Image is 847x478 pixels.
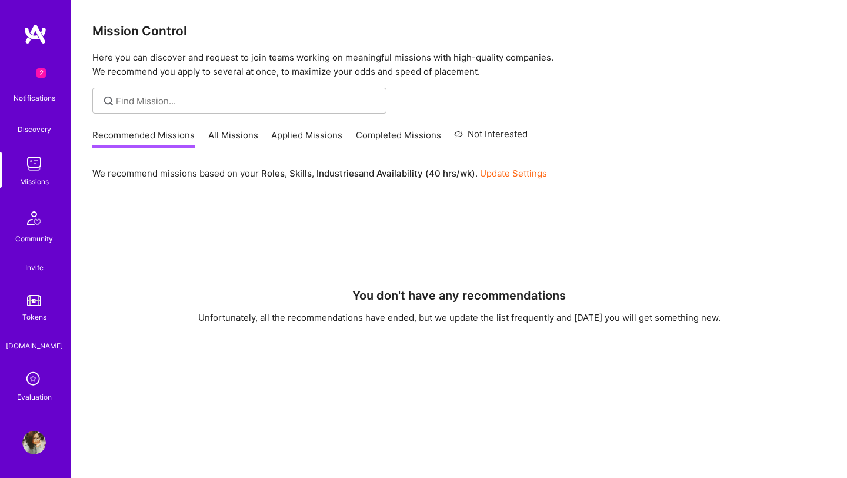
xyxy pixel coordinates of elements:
[20,228,48,256] img: Community
[289,168,312,179] b: Skills
[24,24,47,45] img: logo
[198,411,721,424] div: Unfortunately, all the recommendations have ended, but we update the list frequently and [DATE] y...
[23,439,45,462] i: icon SelectionTeam
[20,199,49,211] div: Missions
[92,24,826,38] h3: Mission Control
[17,462,52,474] div: Evaluation
[36,68,46,78] span: 2
[92,129,195,148] a: Recommended Missions
[261,168,285,179] b: Roles
[22,387,46,410] img: guide book
[102,94,115,108] i: icon SearchGrey
[480,168,547,179] a: Update Settings
[376,168,475,179] b: Availability (40 hrs/wk)
[14,92,55,104] div: Notifications
[356,129,441,148] a: Completed Missions
[92,167,547,180] p: We recommend missions based on your , , and .
[316,168,359,179] b: Industries
[22,123,46,147] img: discovery
[352,389,566,403] h4: You don't have any recommendations
[22,358,46,370] div: Tokens
[271,129,342,148] a: Applied Missions
[409,273,509,373] img: No Results
[6,410,63,423] div: [DOMAIN_NAME]
[454,127,528,148] a: Not Interested
[27,342,41,353] img: tokens
[22,285,46,308] img: Invite
[25,308,44,321] div: Invite
[18,147,51,159] div: Discovery
[208,129,258,148] a: All Missions
[22,68,46,92] img: bell
[15,256,53,268] div: Community
[22,175,46,199] img: teamwork
[116,95,378,107] input: Find Mission...
[92,51,826,79] p: Here you can discover and request to join teams working on meaningful missions with high-quality ...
